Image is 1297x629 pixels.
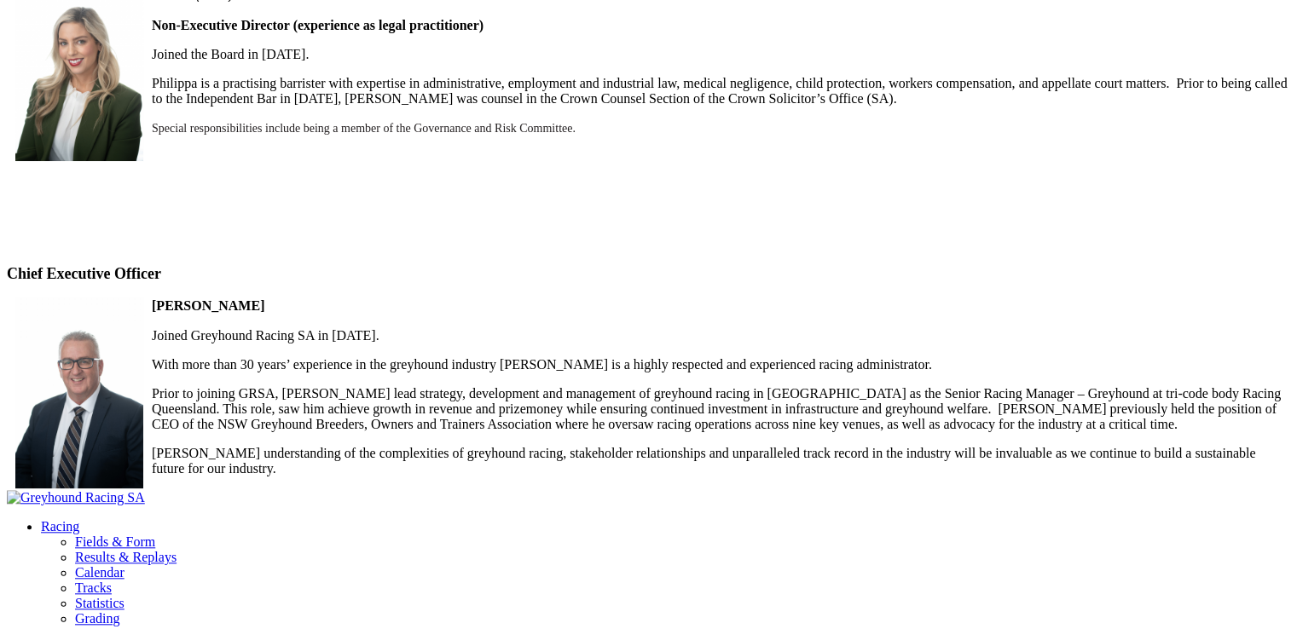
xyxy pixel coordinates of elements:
a: Grading [75,611,119,626]
span: Chief Executive Officer [7,265,161,282]
p: Philippa is a practising barrister with expertise in administrative, employment and industrial la... [7,76,1290,107]
a: Calendar [75,565,124,580]
a: Tracks [75,580,112,595]
p: [PERSON_NAME] understanding of the complexities of greyhound racing, stakeholder relationships an... [7,446,1290,476]
p: Joined Greyhound Racing SA in [DATE]. [7,328,1290,343]
p: Joined the Board in [DATE]. [7,47,1290,62]
strong: Non-Executive Director (experience as legal practitioner) [152,18,483,32]
a: Statistics [75,596,124,610]
a: Fields & Form [75,534,155,549]
strong: [PERSON_NAME] [152,298,264,313]
a: Racing [41,519,79,534]
span: Special responsibilities include being a member of the Governance and Risk Committee. [152,122,576,135]
p: Prior to joining GRSA, [PERSON_NAME] lead strategy, development and management of greyhound racin... [7,386,1290,432]
img: A7404390Print%20-%20Photo%20by%20Jon%20Wah.jpg [15,297,143,488]
a: Results & Replays [75,550,177,564]
img: Greyhound Racing SA [7,490,145,505]
p: With more than 30 years’ experience in the greyhound industry [PERSON_NAME] is a highly respected... [7,357,1290,372]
